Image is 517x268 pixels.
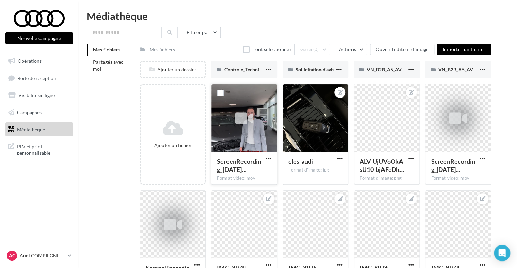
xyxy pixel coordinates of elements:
[17,142,70,157] span: PLV et print personnalisable
[288,167,343,173] div: Format d'image: jpg
[4,139,74,159] a: PLV et print personnalisable
[360,158,404,173] span: ALV-UjUVoOkAsU10-bjAFeDhzLRjDR6HDBx6z7dsm1ccjRuRA5Ns2K3a
[4,105,74,120] a: Campagnes
[93,59,124,72] span: Partagés avec moi
[4,122,74,137] a: Médiathèque
[295,44,330,55] button: Gérer(0)
[4,71,74,86] a: Boîte de réception
[313,47,319,52] span: (0)
[5,249,73,262] a: AC Audi COMPIEGNE
[17,75,56,81] span: Boîte de réception
[442,46,485,52] span: Importer un fichier
[217,175,271,181] div: Format video: mov
[18,58,42,64] span: Opérations
[181,27,221,38] button: Filtrer par
[17,126,45,132] span: Médiathèque
[4,88,74,103] a: Visibilité en ligne
[144,142,202,149] div: Ajouter un fichier
[224,66,338,72] span: Controle_Technique_25_AUDI SERVICE_CARROUSEL
[87,11,509,21] div: Médiathèque
[217,158,261,173] span: ScreenRecording_08-08-2025 11-12-57_1
[141,66,205,73] div: Ajouter un dossier
[288,158,313,165] span: cles-audi
[9,252,15,259] span: AC
[150,46,175,53] div: Mes fichiers
[18,92,55,98] span: Visibilité en ligne
[20,252,65,259] p: Audi COMPIEGNE
[339,46,356,52] span: Actions
[240,44,294,55] button: Tout sélectionner
[93,47,120,53] span: Mes fichiers
[494,245,510,261] div: Open Intercom Messenger
[5,32,73,44] button: Nouvelle campagne
[4,54,74,68] a: Opérations
[296,66,334,72] span: Sollicitation d'avis
[370,44,434,55] button: Ouvrir l'éditeur d'image
[431,175,485,181] div: Format video: mov
[360,175,414,181] div: Format d'image: png
[17,109,42,115] span: Campagnes
[333,44,367,55] button: Actions
[431,158,475,173] span: ScreenRecording_08-01-2025 09-50-32_1
[437,44,491,55] button: Importer un fichier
